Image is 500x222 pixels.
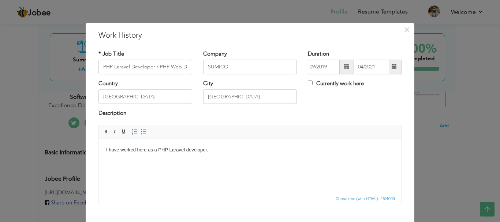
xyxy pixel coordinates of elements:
[334,195,397,202] div: Statistics
[308,80,364,87] label: Currently work here
[404,23,410,36] span: ×
[308,50,329,58] label: Duration
[111,128,119,136] a: Italic
[99,139,401,194] iframe: Rich Text Editor, workEditor
[401,24,413,35] button: Close
[308,60,339,74] input: From
[203,80,213,87] label: City
[98,110,126,117] label: Description
[203,50,227,58] label: Company
[98,50,124,58] label: * Job Title
[356,60,389,74] input: Present
[102,128,110,136] a: Bold
[131,128,139,136] a: Insert/Remove Numbered List
[98,80,118,87] label: Country
[120,128,128,136] a: Underline
[334,195,396,202] span: Characters (with HTML): 46/4000
[98,30,402,41] h3: Work History
[139,128,148,136] a: Insert/Remove Bulleted List
[308,80,313,85] input: Currently work here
